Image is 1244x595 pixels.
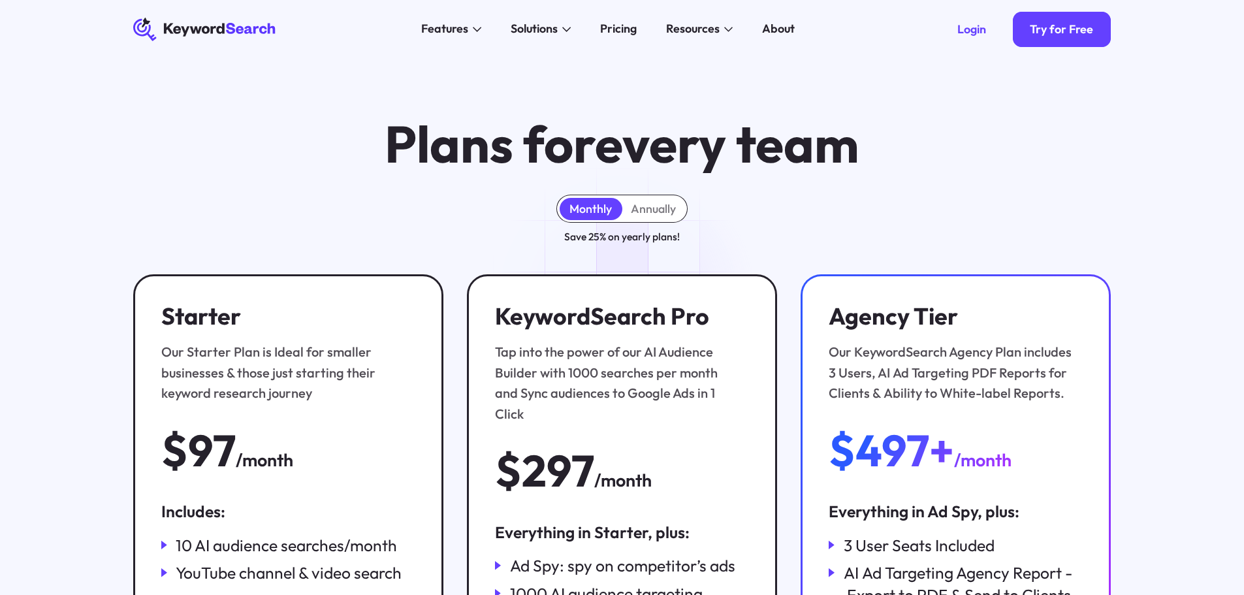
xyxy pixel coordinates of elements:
[631,202,676,216] div: Annually
[957,22,986,37] div: Login
[569,202,612,216] div: Monthly
[1013,12,1111,47] a: Try for Free
[829,342,1075,403] div: Our KeywordSearch Agency Plan includes 3 Users, AI Ad Targeting PDF Reports for Clients & Ability...
[495,447,594,494] div: $297
[495,521,749,543] div: Everything in Starter, plus:
[161,500,415,523] div: Includes:
[666,20,720,38] div: Resources
[762,20,795,38] div: About
[954,447,1012,474] div: /month
[161,302,407,330] h3: Starter
[595,112,859,176] span: every team
[829,427,954,474] div: $497+
[600,20,637,38] div: Pricing
[176,562,402,584] div: YouTube channel & video search
[495,302,741,330] h3: KeywordSearch Pro
[510,555,735,577] div: Ad Spy: spy on competitor’s ads
[754,18,804,41] a: About
[829,500,1083,523] div: Everything in Ad Spy, plus:
[564,229,680,245] div: Save 25% on yearly plans!
[511,20,558,38] div: Solutions
[940,12,1004,47] a: Login
[236,447,293,474] div: /month
[161,342,407,403] div: Our Starter Plan is Ideal for smaller businesses & those just starting their keyword research jou...
[844,534,995,556] div: 3 User Seats Included
[385,117,859,171] h1: Plans for
[592,18,646,41] a: Pricing
[176,534,397,556] div: 10 AI audience searches/month
[161,427,236,474] div: $97
[829,302,1075,330] h3: Agency Tier
[1030,22,1093,37] div: Try for Free
[495,342,741,424] div: Tap into the power of our AI Audience Builder with 1000 searches per month and Sync audiences to ...
[421,20,468,38] div: Features
[594,467,652,494] div: /month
